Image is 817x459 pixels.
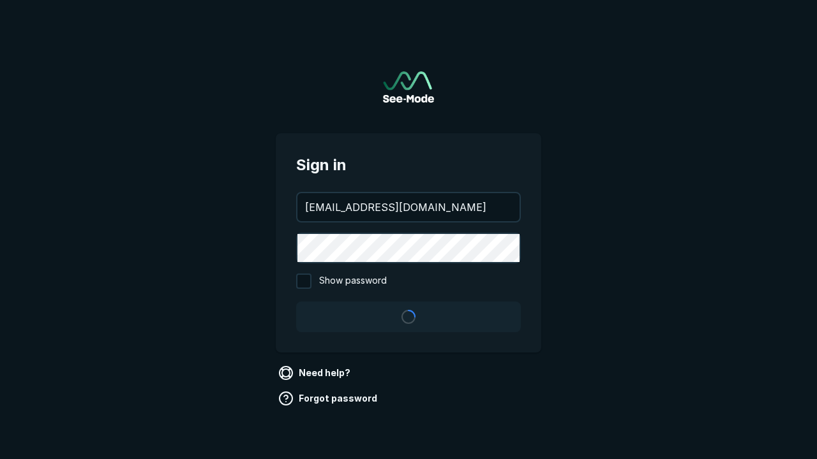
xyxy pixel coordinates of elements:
span: Sign in [296,154,521,177]
a: Forgot password [276,388,382,409]
a: Go to sign in [383,71,434,103]
img: See-Mode Logo [383,71,434,103]
span: Show password [319,273,387,289]
a: Need help? [276,363,356,383]
input: your@email.com [297,193,520,221]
